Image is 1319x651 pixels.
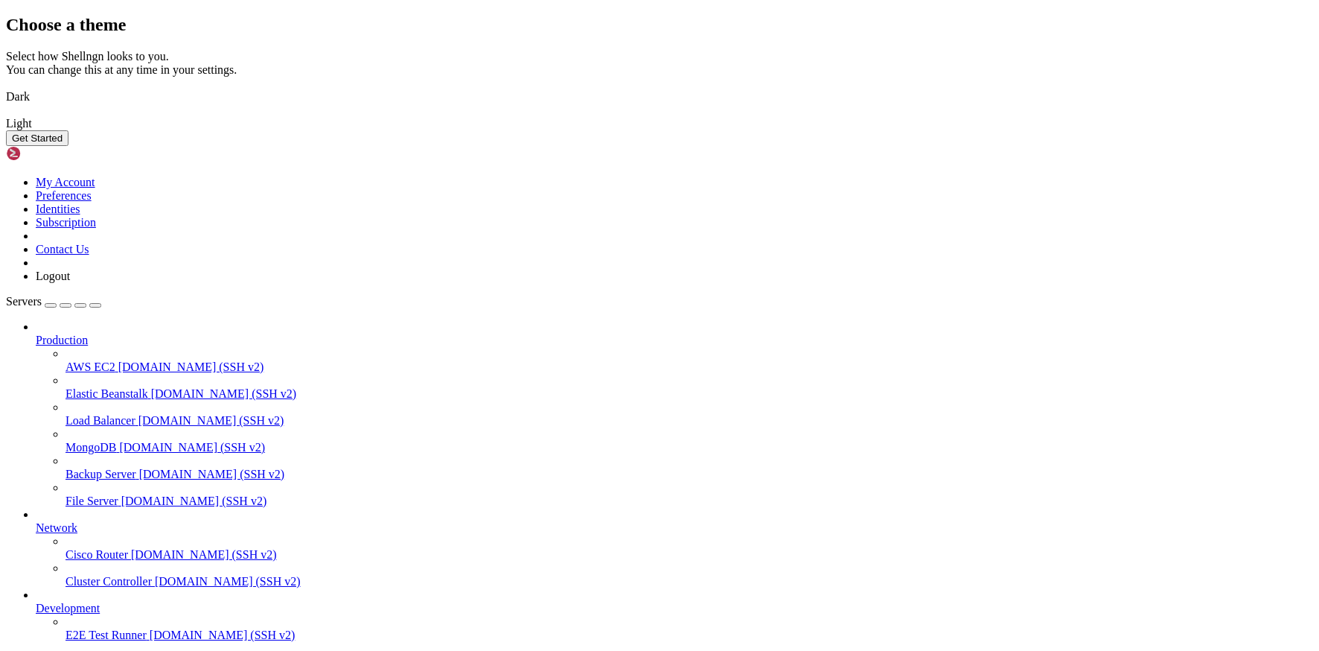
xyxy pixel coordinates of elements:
[36,334,88,346] span: Production
[6,295,42,308] span: Servers
[36,334,1313,347] a: Production
[36,320,1313,508] li: Production
[66,495,1313,508] a: File Server [DOMAIN_NAME] (SSH v2)
[151,387,297,400] span: [DOMAIN_NAME] (SSH v2)
[118,361,264,373] span: [DOMAIN_NAME] (SSH v2)
[119,441,265,454] span: [DOMAIN_NAME] (SSH v2)
[66,468,1313,481] a: Backup Server [DOMAIN_NAME] (SSH v2)
[6,117,1313,130] div: Light
[6,130,68,146] button: Get Started
[66,629,147,641] span: E2E Test Runner
[66,387,1313,401] a: Elastic Beanstalk [DOMAIN_NAME] (SSH v2)
[36,602,1313,615] a: Development
[6,90,1313,104] div: Dark
[150,629,296,641] span: [DOMAIN_NAME] (SSH v2)
[36,243,89,255] a: Contact Us
[66,454,1313,481] li: Backup Server [DOMAIN_NAME] (SSH v2)
[36,203,80,215] a: Identities
[66,562,1313,588] li: Cluster Controller [DOMAIN_NAME] (SSH v2)
[138,414,284,427] span: [DOMAIN_NAME] (SSH v2)
[36,521,77,534] span: Network
[6,50,1313,77] div: Select how Shellngn looks to you. You can change this at any time in your settings.
[36,521,1313,535] a: Network
[6,295,101,308] a: Servers
[66,629,1313,642] a: E2E Test Runner [DOMAIN_NAME] (SSH v2)
[36,508,1313,588] li: Network
[66,575,1313,588] a: Cluster Controller [DOMAIN_NAME] (SSH v2)
[66,414,135,427] span: Load Balancer
[36,176,95,188] a: My Account
[36,189,92,202] a: Preferences
[139,468,285,480] span: [DOMAIN_NAME] (SSH v2)
[66,374,1313,401] li: Elastic Beanstalk [DOMAIN_NAME] (SSH v2)
[66,615,1313,642] li: E2E Test Runner [DOMAIN_NAME] (SSH v2)
[66,495,118,507] span: File Server
[66,441,116,454] span: MongoDB
[66,575,152,588] span: Cluster Controller
[155,575,301,588] span: [DOMAIN_NAME] (SSH v2)
[66,535,1313,562] li: Cisco Router [DOMAIN_NAME] (SSH v2)
[6,15,1313,35] h2: Choose a theme
[36,270,70,282] a: Logout
[66,401,1313,428] li: Load Balancer [DOMAIN_NAME] (SSH v2)
[36,602,100,615] span: Development
[66,361,115,373] span: AWS EC2
[66,441,1313,454] a: MongoDB [DOMAIN_NAME] (SSH v2)
[131,548,277,561] span: [DOMAIN_NAME] (SSH v2)
[66,414,1313,428] a: Load Balancer [DOMAIN_NAME] (SSH v2)
[66,468,136,480] span: Backup Server
[36,588,1313,642] li: Development
[121,495,267,507] span: [DOMAIN_NAME] (SSH v2)
[66,548,128,561] span: Cisco Router
[36,216,96,229] a: Subscription
[66,548,1313,562] a: Cisco Router [DOMAIN_NAME] (SSH v2)
[66,428,1313,454] li: MongoDB [DOMAIN_NAME] (SSH v2)
[66,387,148,400] span: Elastic Beanstalk
[66,481,1313,508] li: File Server [DOMAIN_NAME] (SSH v2)
[6,146,92,161] img: Shellngn
[66,347,1313,374] li: AWS EC2 [DOMAIN_NAME] (SSH v2)
[66,361,1313,374] a: AWS EC2 [DOMAIN_NAME] (SSH v2)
